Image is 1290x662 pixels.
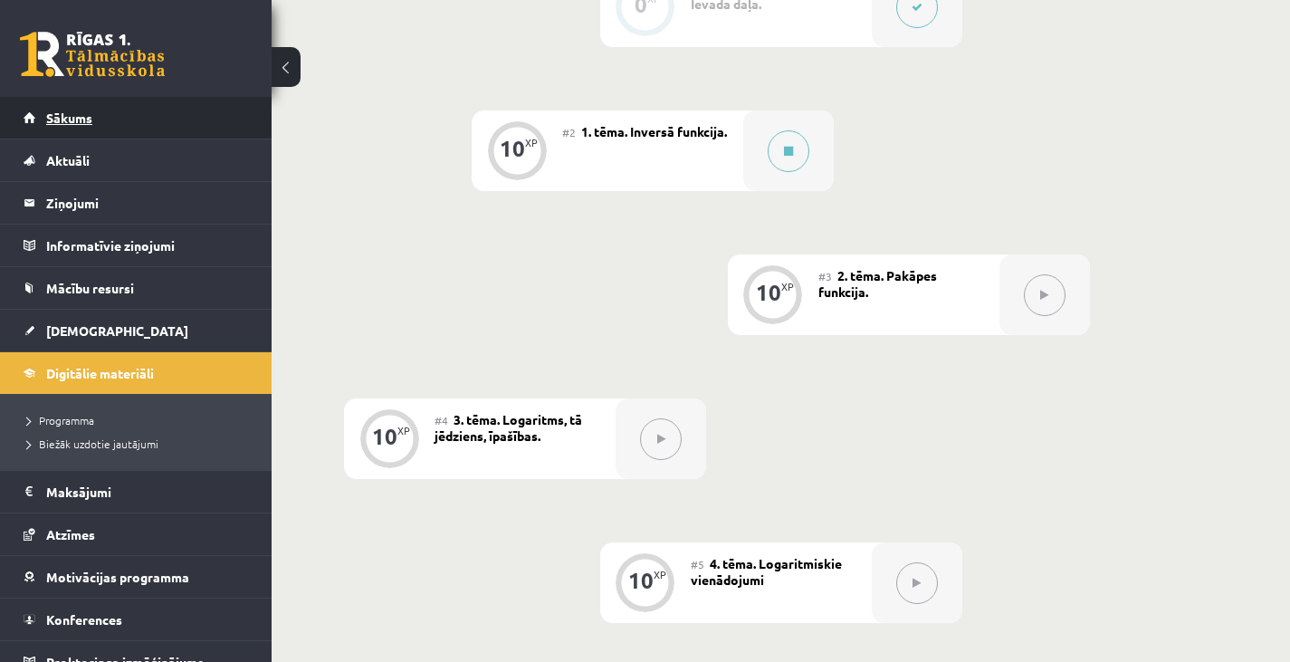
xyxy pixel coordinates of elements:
a: Mācību resursi [24,267,249,309]
span: #3 [818,269,832,283]
div: 10 [756,284,781,301]
span: #4 [435,413,448,427]
span: Sākums [46,110,92,126]
a: Maksājumi [24,471,249,513]
a: Konferences [24,599,249,640]
span: Aktuāli [46,152,90,168]
span: #5 [691,557,704,571]
a: Digitālie materiāli [24,352,249,394]
a: Motivācijas programma [24,556,249,598]
span: #2 [562,125,576,139]
span: Digitālie materiāli [46,365,154,381]
span: 3. tēma. Logaritms, tā jēdziens, īpašības. [435,411,582,444]
span: [DEMOGRAPHIC_DATA] [46,322,188,339]
div: XP [654,570,666,580]
legend: Informatīvie ziņojumi [46,225,249,266]
span: Biežāk uzdotie jautājumi [27,437,158,451]
div: XP [781,282,794,292]
a: Programma [27,412,253,428]
span: Atzīmes [46,526,95,542]
legend: Maksājumi [46,471,249,513]
a: [DEMOGRAPHIC_DATA] [24,310,249,351]
a: Atzīmes [24,513,249,555]
div: 10 [628,572,654,589]
a: Informatīvie ziņojumi [24,225,249,266]
span: Mācību resursi [46,280,134,296]
a: Aktuāli [24,139,249,181]
a: Rīgas 1. Tālmācības vidusskola [20,32,165,77]
a: Biežāk uzdotie jautājumi [27,436,253,452]
span: 4. tēma. Logaritmiskie vienādojumi [691,555,842,588]
a: Sākums [24,97,249,139]
legend: Ziņojumi [46,182,249,224]
span: 1. tēma. Inversā funkcija. [581,123,727,139]
div: XP [397,426,410,436]
span: 2. tēma. Pakāpes funkcija. [818,267,937,300]
span: Motivācijas programma [46,569,189,585]
div: XP [525,138,538,148]
a: Ziņojumi [24,182,249,224]
div: 10 [500,140,525,157]
span: Konferences [46,611,122,628]
span: Programma [27,413,94,427]
div: 10 [372,428,397,445]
